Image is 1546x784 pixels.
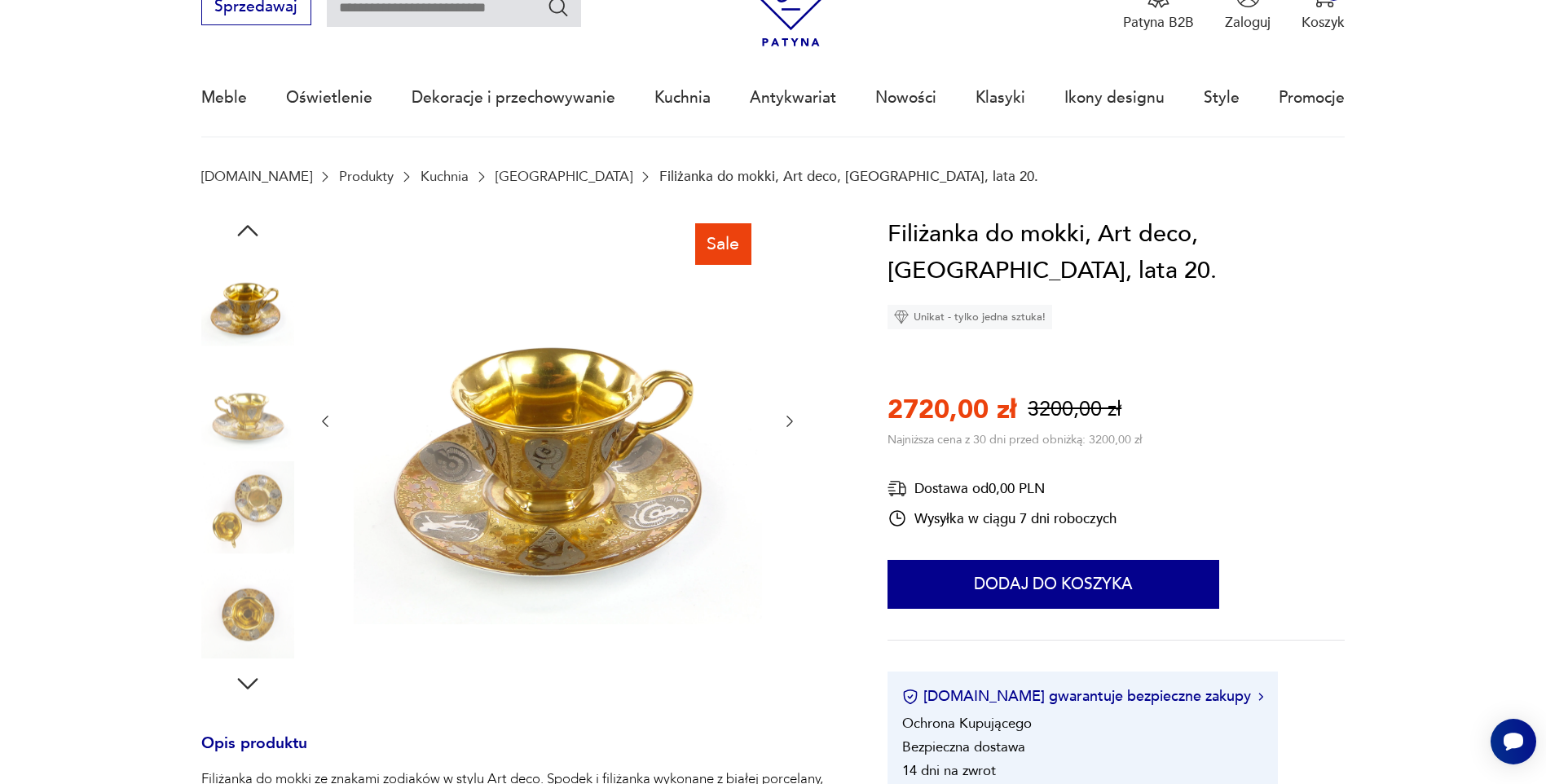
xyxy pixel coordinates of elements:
[1204,60,1240,135] a: Style
[902,761,996,780] li: 14 dni na zwrot
[902,714,1032,733] li: Ochrona Kupującego
[750,60,836,135] a: Antykwariat
[888,509,1117,528] div: Wysyłka w ciągu 7 dni roboczych
[659,169,1038,184] p: Filiżanka do mokki, Art deco, [GEOGRAPHIC_DATA], lata 20.
[339,169,394,184] a: Produkty
[902,689,918,705] img: Ikona certyfikatu
[976,60,1025,135] a: Klasyki
[888,216,1346,290] h1: Filiżanka do mokki, Art deco, [GEOGRAPHIC_DATA], lata 20.
[201,565,294,658] img: Zdjęcie produktu Filiżanka do mokki, Art deco, Bohemia, lata 20.
[201,357,294,450] img: Zdjęcie produktu Filiżanka do mokki, Art deco, Bohemia, lata 20.
[902,738,1025,756] li: Bezpieczna dostawa
[894,310,909,324] img: Ikona diamentu
[412,60,615,135] a: Dekoracje i przechowywanie
[1258,693,1263,701] img: Ikona strzałki w prawo
[1279,60,1345,135] a: Promocje
[888,478,1117,499] div: Dostawa od 0,00 PLN
[888,560,1219,609] button: Dodaj do koszyka
[201,738,841,770] h3: Opis produktu
[654,60,711,135] a: Kuchnia
[1123,13,1194,32] p: Patyna B2B
[496,169,632,184] a: [GEOGRAPHIC_DATA]
[695,223,751,264] div: Sale
[1064,60,1165,135] a: Ikony designu
[1028,395,1121,424] p: 3200,00 zł
[1302,13,1345,32] p: Koszyk
[421,169,469,184] a: Kuchnia
[201,60,247,135] a: Meble
[354,216,762,624] img: Zdjęcie produktu Filiżanka do mokki, Art deco, Bohemia, lata 20.
[1225,13,1271,32] p: Zaloguj
[902,686,1263,707] button: [DOMAIN_NAME] gwarantuje bezpieczne zakupy
[888,305,1052,329] div: Unikat - tylko jedna sztuka!
[201,253,294,346] img: Zdjęcie produktu Filiżanka do mokki, Art deco, Bohemia, lata 20.
[201,2,311,15] a: Sprzedawaj
[888,478,907,499] img: Ikona dostawy
[888,392,1016,428] p: 2720,00 zł
[888,432,1142,447] p: Najniższa cena z 30 dni przed obniżką: 3200,00 zł
[201,169,312,184] a: [DOMAIN_NAME]
[875,60,936,135] a: Nowości
[286,60,372,135] a: Oświetlenie
[201,461,294,554] img: Zdjęcie produktu Filiżanka do mokki, Art deco, Bohemia, lata 20.
[1491,719,1536,764] iframe: Smartsupp widget button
